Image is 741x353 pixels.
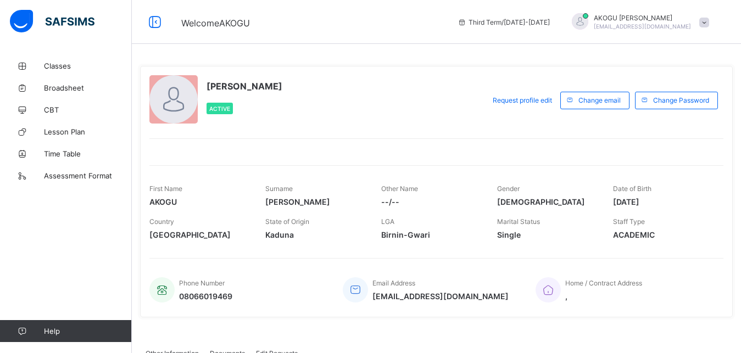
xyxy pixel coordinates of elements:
span: Change Password [653,96,709,104]
span: Marital Status [497,217,540,226]
span: [DEMOGRAPHIC_DATA] [497,197,597,206]
span: Request profile edit [493,96,552,104]
span: Help [44,327,131,335]
img: safsims [10,10,94,33]
span: Time Table [44,149,132,158]
span: Assessment Format [44,171,132,180]
span: ACADEMIC [613,230,712,239]
span: Kaduna [265,230,365,239]
span: Date of Birth [613,184,651,193]
span: AKOGU [PERSON_NAME] [594,14,691,22]
span: --/-- [381,197,481,206]
span: Gender [497,184,520,193]
span: Birnin-Gwari [381,230,481,239]
span: Phone Number [179,279,225,287]
span: [EMAIL_ADDRESS][DOMAIN_NAME] [594,23,691,30]
span: First Name [149,184,182,193]
span: Single [497,230,597,239]
span: Active [209,105,230,112]
span: 08066019469 [179,292,232,301]
span: State of Origin [265,217,309,226]
span: Country [149,217,174,226]
span: CBT [44,105,132,114]
span: [EMAIL_ADDRESS][DOMAIN_NAME] [372,292,509,301]
span: Welcome AKOGU [181,18,250,29]
div: AKOGUGABRIEL [561,13,715,31]
span: AKOGU [149,197,249,206]
span: Staff Type [613,217,645,226]
span: , [565,292,642,301]
span: Change email [578,96,621,104]
span: session/term information [458,18,550,26]
span: [GEOGRAPHIC_DATA] [149,230,249,239]
span: Lesson Plan [44,127,132,136]
span: Home / Contract Address [565,279,642,287]
span: Other Name [381,184,418,193]
span: [PERSON_NAME] [265,197,365,206]
span: Broadsheet [44,83,132,92]
span: LGA [381,217,394,226]
span: Classes [44,61,132,70]
span: Surname [265,184,293,193]
span: [PERSON_NAME] [207,81,282,92]
span: Email Address [372,279,415,287]
span: [DATE] [613,197,712,206]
